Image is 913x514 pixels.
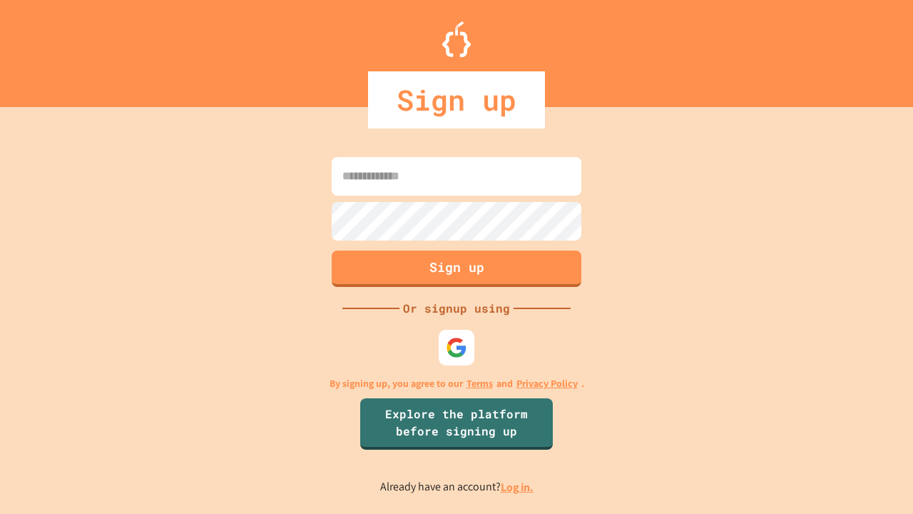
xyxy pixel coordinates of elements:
[442,21,471,57] img: Logo.svg
[446,337,467,358] img: google-icon.svg
[368,71,545,128] div: Sign up
[466,376,493,391] a: Terms
[399,300,514,317] div: Or signup using
[516,376,578,391] a: Privacy Policy
[795,395,899,455] iframe: chat widget
[380,478,534,496] p: Already have an account?
[360,398,553,450] a: Explore the platform before signing up
[330,376,584,391] p: By signing up, you agree to our and .
[332,251,581,287] button: Sign up
[853,457,899,500] iframe: chat widget
[501,480,534,495] a: Log in.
